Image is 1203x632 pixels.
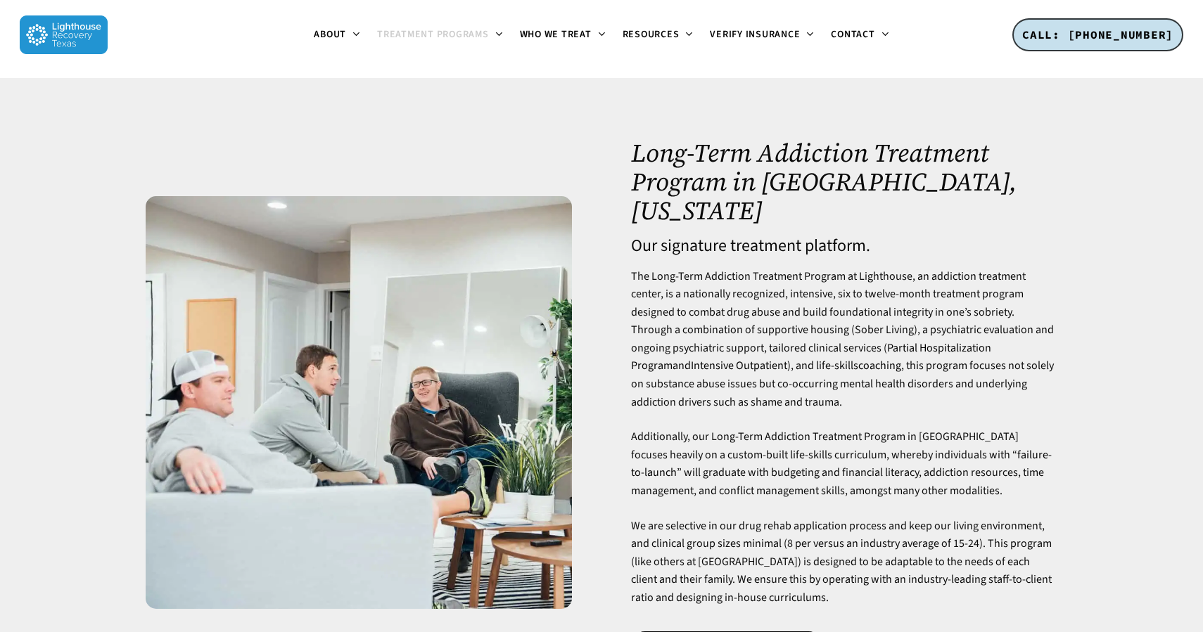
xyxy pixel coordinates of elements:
[314,27,346,41] span: About
[631,138,1057,225] h1: Long-Term Addiction Treatment Program in [GEOGRAPHIC_DATA], [US_STATE]
[701,30,822,41] a: Verify Insurance
[369,30,511,41] a: Treatment Programs
[710,27,800,41] span: Verify Insurance
[691,358,787,373] a: Intensive Outpatient
[614,30,702,41] a: Resources
[831,27,874,41] span: Contact
[822,30,897,41] a: Contact
[1022,27,1173,41] span: CALL: [PHONE_NUMBER]
[1012,18,1183,52] a: CALL: [PHONE_NUMBER]
[305,30,369,41] a: About
[631,517,1057,607] p: We are selective in our drug rehab application process and keep our living environment, and clini...
[623,27,680,41] span: Resources
[858,358,901,373] a: coaching
[511,30,614,41] a: Who We Treat
[631,268,1057,429] p: The Long-Term Addiction Treatment Program at Lighthouse, an addiction treatment center, is a nati...
[520,27,592,41] span: Who We Treat
[377,27,489,41] span: Treatment Programs
[631,237,1057,255] h4: Our signature treatment platform.
[20,15,108,54] img: Lighthouse Recovery Texas
[631,428,1057,517] p: Additionally, our Long-Term Addiction Treatment Program in [GEOGRAPHIC_DATA] focuses heavily on a...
